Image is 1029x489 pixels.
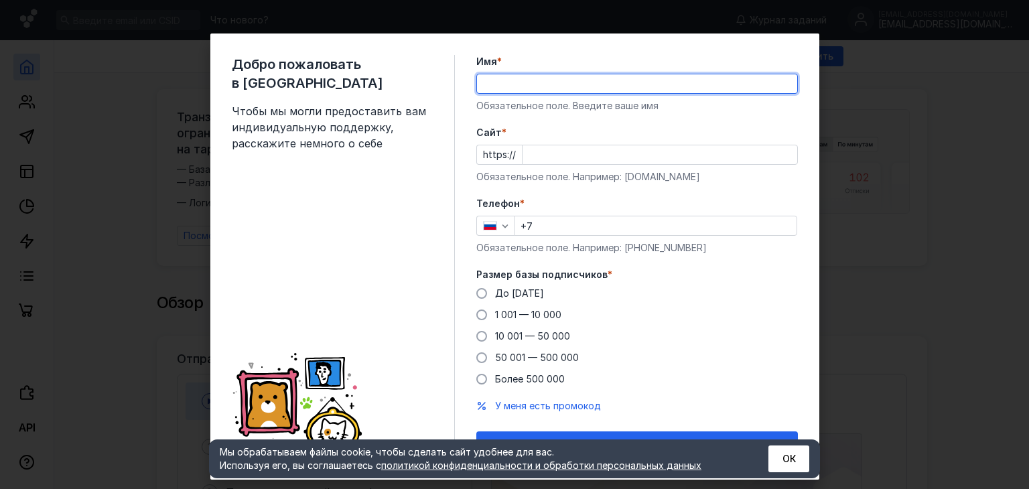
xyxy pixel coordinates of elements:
button: ОК [768,445,809,472]
span: Cайт [476,126,502,139]
span: Чтобы мы могли предоставить вам индивидуальную поддержку, расскажите немного о себе [232,103,433,151]
span: До [DATE] [495,287,544,299]
span: Более 500 000 [495,373,565,385]
div: Мы обрабатываем файлы cookie, чтобы сделать сайт удобнее для вас. Используя его, вы соглашаетесь c [220,445,736,472]
span: 10 001 — 50 000 [495,330,570,342]
span: Имя [476,55,497,68]
span: Размер базы подписчиков [476,268,608,281]
div: Обязательное поле. Например: [DOMAIN_NAME] [476,170,798,184]
span: 1 001 — 10 000 [495,309,561,320]
button: Отправить [476,431,798,458]
a: политикой конфиденциальности и обработки персональных данных [381,460,701,471]
span: Добро пожаловать в [GEOGRAPHIC_DATA] [232,55,433,92]
div: Обязательное поле. Введите ваше имя [476,99,798,113]
span: Телефон [476,197,520,210]
span: У меня есть промокод [495,400,601,411]
div: Обязательное поле. Например: [PHONE_NUMBER] [476,241,798,255]
span: 50 001 — 500 000 [495,352,579,363]
button: У меня есть промокод [495,399,601,413]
